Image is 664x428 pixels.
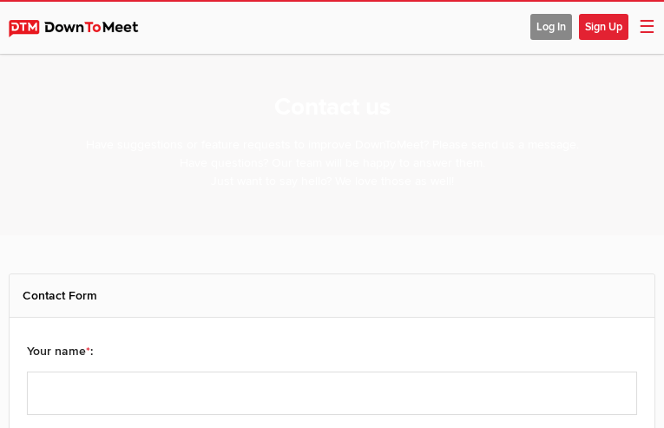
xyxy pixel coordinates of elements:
div: Your name : [27,331,637,372]
span: ☰ [639,16,655,38]
a: Sign Up [579,19,628,34]
p: Have suggestions or feature requests to improve DownToMeet? Please send us a message. Have questi... [86,135,579,201]
img: DownToMeet [9,20,156,37]
span: Sign Up [579,14,628,40]
h1: Contact us [274,89,391,125]
span: Log In [530,14,572,40]
a: Log In [530,19,572,34]
h2: Contact Form [23,274,641,317]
